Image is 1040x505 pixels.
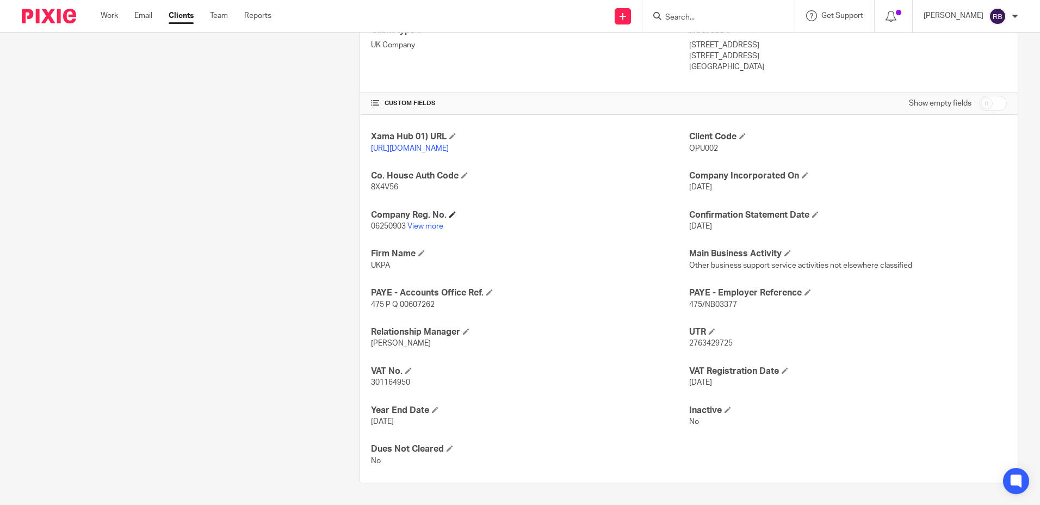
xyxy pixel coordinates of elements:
[371,405,689,416] h4: Year End Date
[101,10,118,21] a: Work
[689,248,1007,260] h4: Main Business Activity
[371,340,431,347] span: [PERSON_NAME]
[689,418,699,426] span: No
[689,40,1007,51] p: [STREET_ADDRESS]
[689,287,1007,299] h4: PAYE - Employer Reference
[371,170,689,182] h4: Co. House Auth Code
[134,10,152,21] a: Email
[924,10,983,21] p: [PERSON_NAME]
[909,98,971,109] label: Show empty fields
[371,262,390,269] span: UKPA
[371,223,406,230] span: 06250903
[689,61,1007,72] p: [GEOGRAPHIC_DATA]
[689,340,733,347] span: 2763429725
[371,99,689,108] h4: CUSTOM FIELDS
[689,51,1007,61] p: [STREET_ADDRESS]
[689,210,1007,221] h4: Confirmation Statement Date
[371,248,689,260] h4: Firm Name
[371,444,689,455] h4: Dues Not Cleared
[371,131,689,143] h4: Xama Hub 01) URL
[371,210,689,221] h4: Company Reg. No.
[689,223,712,230] span: [DATE]
[689,405,1007,416] h4: Inactive
[689,131,1007,143] h4: Client Code
[371,145,449,152] a: [URL][DOMAIN_NAME]
[371,183,398,191] span: 8X4V56
[664,13,762,23] input: Search
[689,183,712,191] span: [DATE]
[371,301,435,309] span: 475 P Q 00607262
[371,457,381,465] span: No
[371,40,689,51] p: UK Company
[407,223,443,230] a: View more
[689,170,1007,182] h4: Company Incorporated On
[244,10,271,21] a: Reports
[22,9,76,23] img: Pixie
[689,301,737,309] span: 475/NB03377
[371,287,689,299] h4: PAYE - Accounts Office Ref.
[689,145,718,152] span: OPU002
[371,418,394,426] span: [DATE]
[689,262,912,269] span: Other business support service activities not elsewhere classified
[371,327,689,338] h4: Relationship Manager
[689,366,1007,377] h4: VAT Registration Date
[169,10,194,21] a: Clients
[989,8,1006,25] img: svg%3E
[821,12,863,20] span: Get Support
[371,366,689,377] h4: VAT No.
[689,327,1007,338] h4: UTR
[689,379,712,386] span: [DATE]
[371,379,410,386] span: 301164950
[210,10,228,21] a: Team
